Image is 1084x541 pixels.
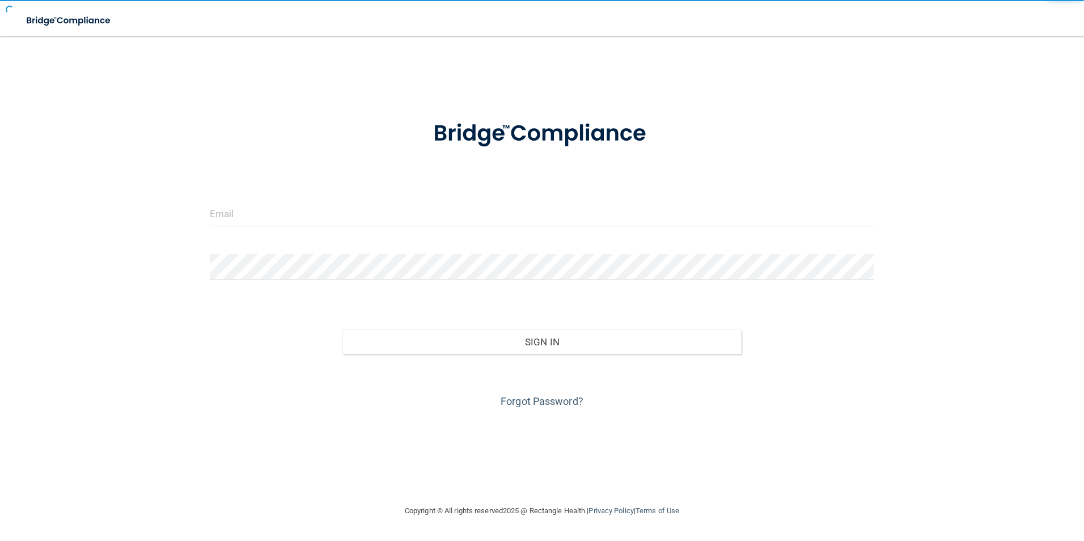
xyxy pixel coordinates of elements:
div: Copyright © All rights reserved 2025 @ Rectangle Health | | [335,493,749,529]
button: Sign In [342,329,742,354]
a: Privacy Policy [588,506,633,515]
img: bridge_compliance_login_screen.278c3ca4.svg [17,9,121,32]
a: Forgot Password? [501,395,583,407]
a: Terms of Use [636,506,679,515]
input: Email [210,201,875,226]
img: bridge_compliance_login_screen.278c3ca4.svg [410,104,674,163]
